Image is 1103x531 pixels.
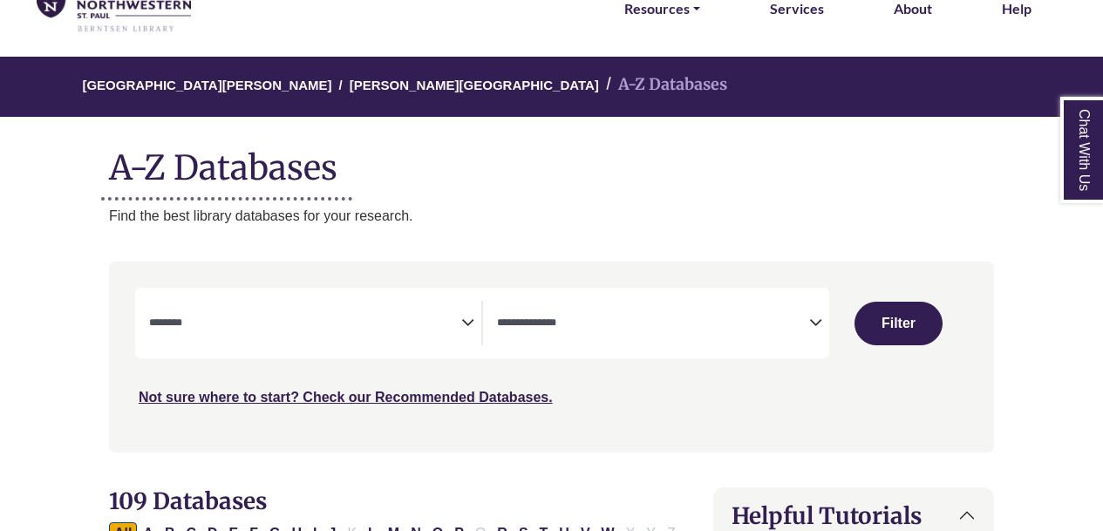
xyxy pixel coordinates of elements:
[109,262,994,452] nav: Search filters
[497,317,809,331] textarea: Search
[109,134,994,187] h1: A-Z Databases
[109,57,994,117] nav: breadcrumb
[599,72,727,98] li: A-Z Databases
[149,317,461,331] textarea: Search
[854,302,943,345] button: Submit for Search Results
[139,390,553,405] a: Not sure where to start? Check our Recommended Databases.
[350,75,599,92] a: [PERSON_NAME][GEOGRAPHIC_DATA]
[82,75,331,92] a: [GEOGRAPHIC_DATA][PERSON_NAME]
[109,487,267,515] span: 109 Databases
[109,205,994,228] p: Find the best library databases for your research.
